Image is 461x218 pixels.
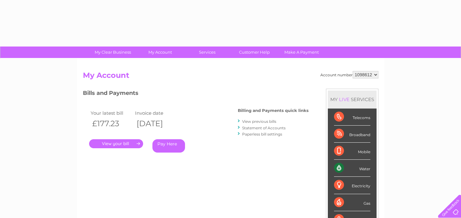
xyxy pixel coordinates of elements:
[334,160,370,177] div: Water
[83,89,309,100] h3: Bills and Payments
[83,71,378,83] h2: My Account
[276,47,327,58] a: Make A Payment
[334,194,370,211] div: Gas
[320,71,378,78] div: Account number
[334,109,370,126] div: Telecoms
[334,126,370,143] div: Broadband
[89,109,134,117] td: Your latest bill
[87,47,138,58] a: My Clear Business
[89,139,143,148] a: .
[242,126,286,130] a: Statement of Accounts
[242,119,276,124] a: View previous bills
[338,96,351,102] div: LIVE
[89,117,134,130] th: £177.23
[334,177,370,194] div: Electricity
[238,108,309,113] h4: Billing and Payments quick links
[152,139,185,153] a: Pay Here
[242,132,282,136] a: Paperless bill settings
[328,91,377,108] div: MY SERVICES
[229,47,280,58] a: Customer Help
[334,143,370,160] div: Mobile
[133,117,178,130] th: [DATE]
[182,47,233,58] a: Services
[134,47,186,58] a: My Account
[133,109,178,117] td: Invoice date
